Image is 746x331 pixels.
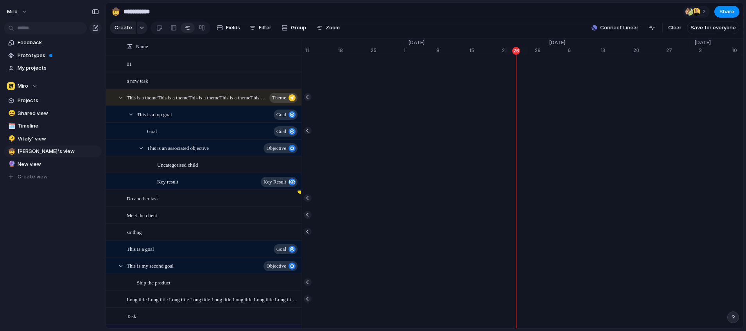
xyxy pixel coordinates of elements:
span: This is a themeThis is a themeThis is a themeThis is a themeThis is a themeThis is a themeThis is... [127,93,267,102]
span: This is a top goal [137,110,172,119]
div: 🔮 [8,160,14,169]
span: Zoom [326,24,340,32]
span: theme [272,92,286,103]
span: 2 [703,8,708,16]
div: 20 [633,47,666,54]
button: objective [264,143,298,153]
span: a new task [127,76,148,85]
div: 8 [436,47,469,54]
span: Miro [18,82,28,90]
span: Group [291,24,306,32]
button: 🗓️ [7,122,15,130]
button: objective [264,261,298,271]
span: Ship the product [137,278,170,287]
span: Fields [226,24,240,32]
a: My projects [4,62,102,74]
button: Create [110,22,136,34]
span: This is an associated objective [147,143,209,152]
a: 🗓️Timeline [4,120,102,132]
button: 🤠 [109,5,122,18]
div: 😄 [8,109,14,118]
span: Vitaly' view [18,135,99,143]
a: Projects [4,95,102,106]
button: Connect Linear [588,22,642,34]
a: 🤠[PERSON_NAME]'s view [4,146,102,157]
a: 🔮New view [4,158,102,170]
div: 27 [666,47,690,54]
div: 26 [512,47,520,55]
span: [PERSON_NAME]'s view [18,148,99,155]
button: Create view [4,171,102,183]
span: [DATE] [544,39,570,47]
span: objective [266,261,286,272]
div: 13 [601,47,633,54]
button: Group [278,22,310,34]
span: Meet the client [127,210,157,219]
span: Do another task [127,194,159,203]
div: 6 [568,47,601,54]
span: Timeline [18,122,99,130]
div: 29 [535,47,544,54]
span: Filter [259,24,271,32]
button: key result [261,177,298,187]
span: Create view [18,173,48,181]
button: theme [269,93,298,103]
button: Clear [665,22,685,34]
div: 3 [699,47,732,54]
span: New view [18,160,99,168]
a: 😄Shared view [4,108,102,119]
button: 😄 [7,110,15,117]
button: 🫠 [7,135,15,143]
div: 25 [371,47,403,54]
button: Share [714,6,739,18]
div: 🗓️ [8,122,14,131]
span: Prototypes [18,52,99,59]
span: Task [127,311,136,320]
span: Goal [147,126,157,135]
span: [DATE] [690,39,716,47]
div: 18 [338,47,371,54]
span: Create [115,24,132,32]
span: miro [7,8,18,16]
span: Connect Linear [600,24,638,32]
a: Feedback [4,37,102,49]
button: Fields [213,22,243,34]
span: [DATE] [403,39,429,47]
span: Share [719,8,734,16]
span: objective [266,143,286,154]
a: 🫠Vitaly' view [4,133,102,145]
button: 🔮 [7,160,15,168]
div: 1 [403,47,436,54]
button: Save for everyone [687,22,739,34]
button: Filter [246,22,274,34]
div: 22 [502,47,535,54]
div: 🤠 [8,147,14,156]
button: goal [274,126,298,137]
span: Projects [18,97,99,104]
button: goal [274,244,298,254]
a: Prototypes [4,50,102,61]
span: Save for everyone [690,24,736,32]
span: My projects [18,64,99,72]
span: Feedback [18,39,99,47]
span: Long title Long title Long title Long title Long title Long title Long title Long title Long titl... [127,295,299,304]
button: Miro [4,80,102,92]
div: 11 [305,47,338,54]
span: goal [276,126,286,137]
span: Uncategorised child [157,160,198,169]
button: goal [274,110,298,120]
span: goal [276,244,286,255]
span: goal [276,109,286,120]
span: key result [264,176,286,187]
button: miro [4,5,31,18]
div: 15 [469,47,502,54]
button: 🤠 [7,148,15,155]
span: Shared view [18,110,99,117]
span: Key result [157,177,178,186]
span: This is my second goal [127,261,174,270]
span: smthng [127,227,142,236]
